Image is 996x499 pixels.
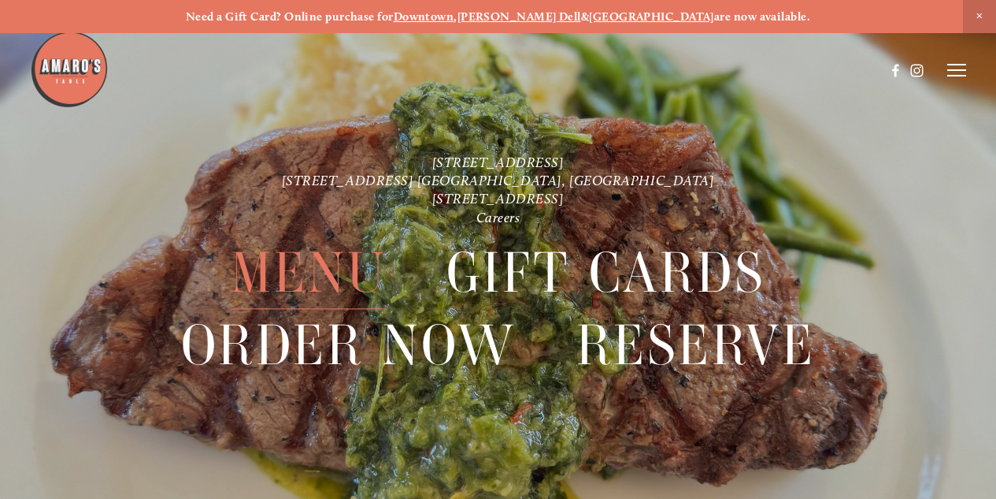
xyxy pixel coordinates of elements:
span: Order Now [181,310,517,382]
a: [STREET_ADDRESS] [432,154,565,170]
a: [PERSON_NAME] Dell [457,9,581,24]
strong: , [454,9,457,24]
a: Gift Cards [446,236,766,308]
a: Menu [231,236,387,308]
a: Careers [476,209,520,225]
strong: Need a Gift Card? Online purchase for [186,9,394,24]
span: Reserve [576,310,816,382]
a: Downtown [394,9,454,24]
strong: & [581,9,589,24]
a: Order Now [181,310,517,382]
a: [GEOGRAPHIC_DATA] [589,9,714,24]
strong: are now available. [714,9,810,24]
img: Amaro's Table [30,30,109,109]
span: Menu [231,236,387,309]
a: [STREET_ADDRESS] [432,191,565,207]
a: [STREET_ADDRESS] [GEOGRAPHIC_DATA], [GEOGRAPHIC_DATA] [282,172,715,188]
a: Reserve [576,310,816,382]
span: Gift Cards [446,236,766,309]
